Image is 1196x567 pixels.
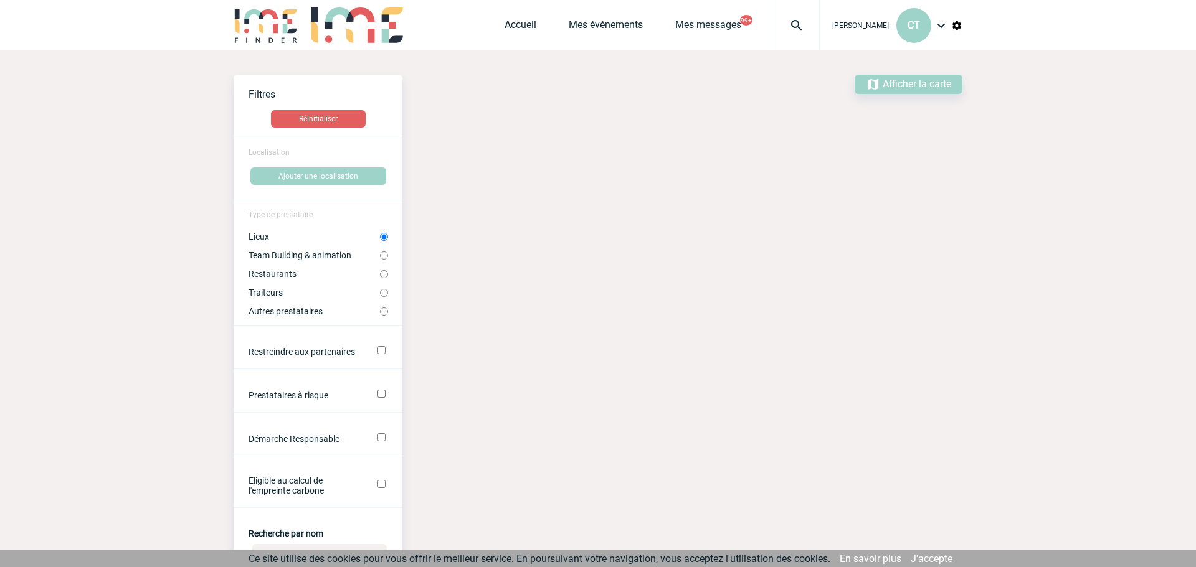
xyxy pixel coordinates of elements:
[911,553,952,565] a: J'accepte
[377,480,386,488] input: Eligible au calcul de l'empreinte carbone
[249,528,323,538] label: Recherche par nom
[234,7,298,43] img: IME-Finder
[908,19,920,31] span: CT
[505,19,536,36] a: Accueil
[249,269,380,279] label: Restaurants
[249,476,360,495] label: Eligible au calcul de l'empreinte carbone
[249,434,360,444] label: Démarche Responsable
[740,15,752,26] button: 99+
[675,19,741,36] a: Mes messages
[832,21,889,30] span: [PERSON_NAME]
[377,433,386,441] input: Démarche Responsable
[249,148,290,157] span: Localisation
[883,78,951,90] span: Afficher la carte
[271,110,366,128] button: Réinitialiser
[840,553,901,565] a: En savoir plus
[249,88,402,100] p: Filtres
[249,250,380,260] label: Team Building & animation
[250,167,386,185] button: Ajouter une localisation
[234,110,402,128] a: Réinitialiser
[569,19,643,36] a: Mes événements
[249,347,360,357] label: Restreindre aux partenaires
[249,553,830,565] span: Ce site utilise des cookies pour vous offrir le meilleur service. En poursuivant votre navigation...
[249,288,380,298] label: Traiteurs
[249,232,380,241] label: Lieux
[249,210,313,219] span: Type de prestataire
[249,306,380,316] label: Autres prestataires
[249,390,360,400] label: Prestataires à risque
